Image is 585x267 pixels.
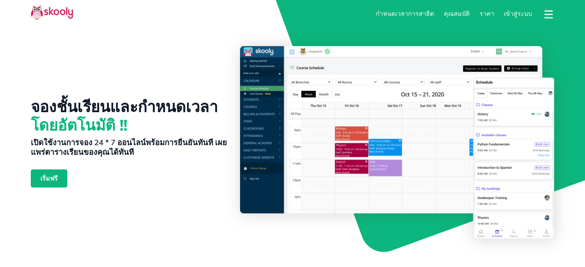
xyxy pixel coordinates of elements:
a: กำหนดเวลาการสาธิต [371,7,439,20]
img: การจัดตารางเรียนระบบจองและซอฟต์แวร์ - <span class='notranslate'>Skooly | ลองฟรี [240,46,554,239]
h1: จองชั้นเรียนและกำหนดเวลา [31,98,228,135]
span: โดยอัตโนมัติ !! [31,115,127,136]
h2: เปิดใช้งานการจอง 24 * 7 ออนไลน์พร้อมการยืนยันทันที เผยแพร่ตารางเรียนของคุณได้ทันที [31,138,228,157]
button: dropdown menu [543,5,554,23]
img: Skooly [31,5,73,20]
span: ราคา [480,10,494,18]
a: เข้าสู่ระบบ [499,7,537,20]
a: ราคา [475,7,499,20]
a: เริ่มฟรี [31,169,67,187]
span: เข้าสู่ระบบ [504,10,532,18]
a: คุณสมบัติ [439,7,475,20]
